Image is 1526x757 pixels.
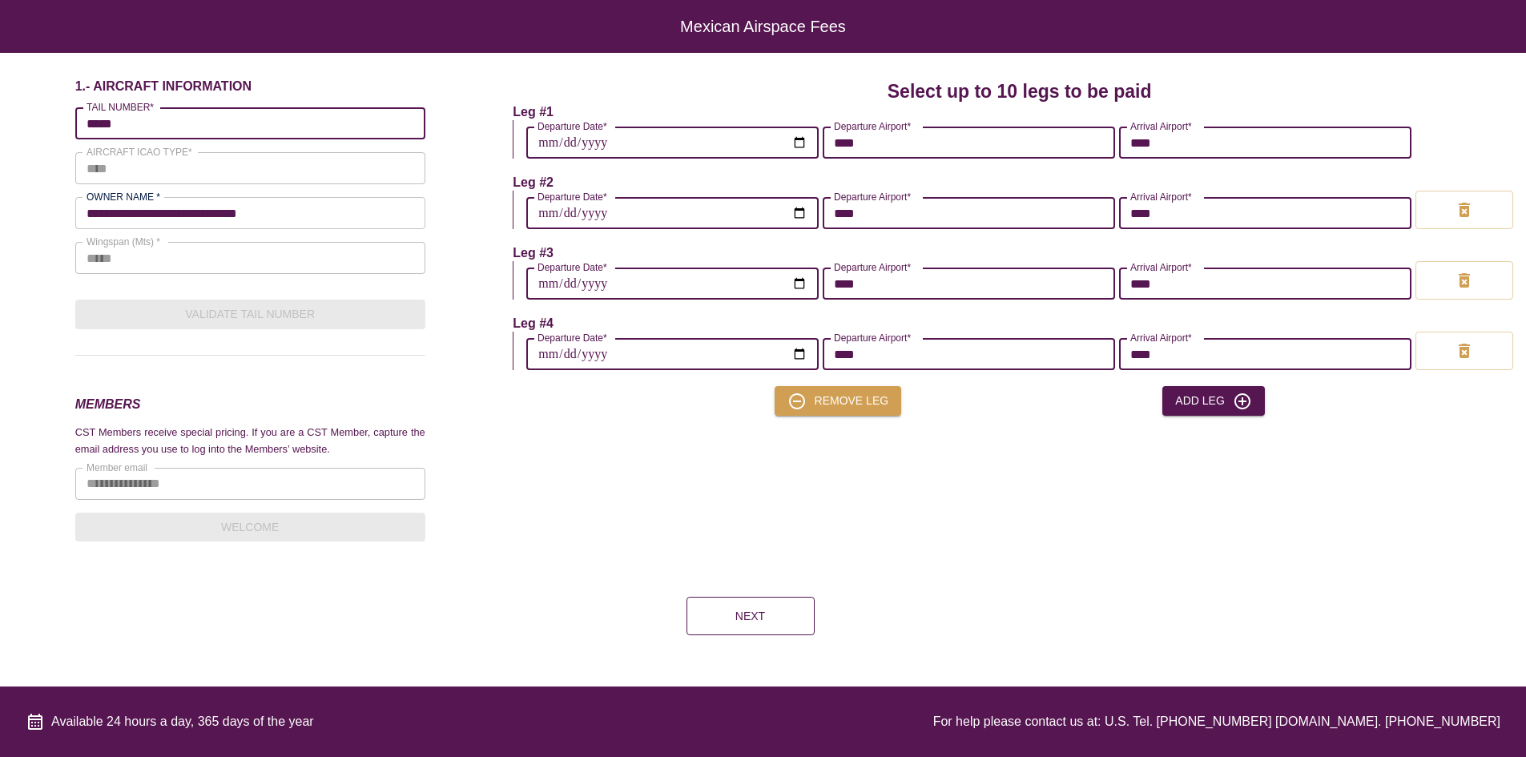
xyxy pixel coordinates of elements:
label: Arrival Airport* [1130,190,1192,203]
label: Departure Date* [538,260,607,274]
label: Departure Date* [538,190,607,203]
label: Departure Airport* [834,119,911,133]
label: Member email [87,461,147,474]
div: Available 24 hours a day, 365 days of the year [26,712,314,731]
p: CST Members receive special pricing. If you are a CST Member, capture the email address you use t... [75,425,425,457]
label: Departure Airport* [834,190,911,203]
button: Add Leg [1162,386,1264,416]
h6: 1.- AIRCRAFT INFORMATION [75,79,425,95]
h3: MEMBERS [75,394,425,415]
label: Departure Airport* [834,260,911,274]
h6: Mexican Airspace Fees [64,26,1462,27]
label: TAIL NUMBER* [87,100,154,114]
label: Departure Airport* [834,331,911,344]
button: Remove leg [775,386,902,416]
div: For help please contact us at: U.S. Tel. [PHONE_NUMBER] [DOMAIN_NAME]. [PHONE_NUMBER] [933,712,1500,731]
label: Wingspan (Mts) * [87,235,160,248]
label: Departure Date* [538,331,607,344]
h6: Leg #1 [513,104,554,120]
label: Arrival Airport* [1130,260,1192,274]
label: AIRCRAFT ICAO TYPE* [87,145,192,159]
h6: Leg #4 [513,316,554,332]
h6: Leg #3 [513,245,554,261]
label: Arrival Airport* [1130,119,1192,133]
label: OWNER NAME * [87,190,160,203]
label: Arrival Airport* [1130,331,1192,344]
h4: Select up to 10 legs to be paid [888,79,1152,104]
button: Next [686,597,815,635]
h6: Leg #2 [513,175,554,191]
label: Departure Date* [538,119,607,133]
